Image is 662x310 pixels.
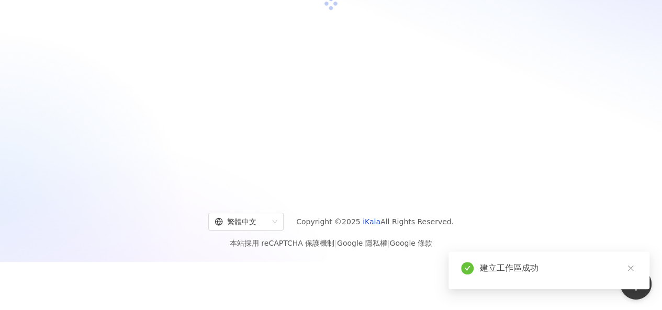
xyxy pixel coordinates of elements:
a: iKala [363,217,380,226]
span: close [627,265,634,272]
span: Copyright © 2025 All Rights Reserved. [296,215,454,228]
span: 本站採用 reCAPTCHA 保護機制 [230,237,432,249]
span: | [387,239,390,247]
div: 建立工作區成功 [480,262,637,274]
div: 繁體中文 [215,213,268,230]
a: Google 隱私權 [337,239,387,247]
span: | [334,239,337,247]
a: Google 條款 [389,239,432,247]
span: check-circle [461,262,474,274]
